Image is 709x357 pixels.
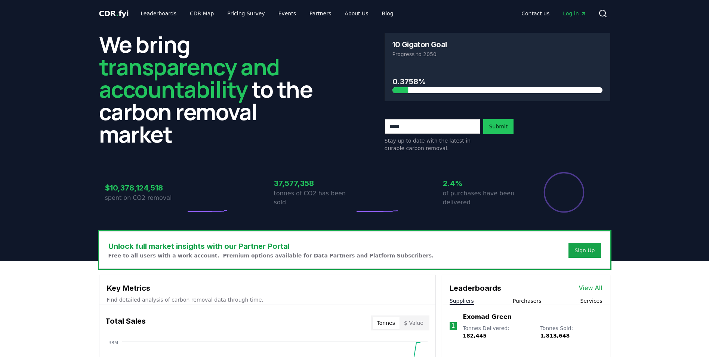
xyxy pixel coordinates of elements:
button: Services [580,297,602,305]
p: tonnes of CO2 has been sold [274,189,355,207]
p: Tonnes Delivered : [463,324,533,339]
h3: Unlock full market insights with our Partner Portal [108,241,434,252]
span: CDR fyi [99,9,129,18]
p: of purchases have been delivered [443,189,524,207]
a: Pricing Survey [221,7,271,20]
h3: 2.4% [443,178,524,189]
a: Contact us [515,7,555,20]
span: 182,445 [463,333,487,339]
span: Log in [563,10,586,17]
div: Percentage of sales delivered [543,171,585,213]
p: Stay up to date with the latest in durable carbon removal. [385,137,480,152]
h3: Key Metrics [107,283,428,294]
h3: $10,378,124,518 [105,182,186,193]
p: 1 [451,321,455,330]
a: Log in [557,7,592,20]
p: Progress to 2050 [392,51,602,58]
button: Sign Up [568,243,601,258]
button: Submit [483,119,514,134]
button: Suppliers [450,297,474,305]
span: . [116,9,118,18]
a: View All [579,284,602,293]
a: Partners [303,7,337,20]
a: CDR.fyi [99,8,129,19]
p: Tonnes Sold : [540,324,602,339]
h3: Leaderboards [450,283,501,294]
a: About Us [339,7,374,20]
a: Leaderboards [135,7,182,20]
p: spent on CO2 removal [105,193,186,202]
button: $ Value [400,317,428,329]
a: Sign Up [574,247,595,254]
span: transparency and accountability [99,51,280,104]
a: CDR Map [184,7,220,20]
h3: 37,577,358 [274,178,355,189]
a: Events [272,7,302,20]
h3: Total Sales [105,315,146,330]
a: Blog [376,7,400,20]
button: Tonnes [373,317,400,329]
nav: Main [515,7,592,20]
nav: Main [135,7,399,20]
h2: We bring to the carbon removal market [99,33,325,145]
p: Find detailed analysis of carbon removal data through time. [107,296,428,303]
button: Purchasers [513,297,542,305]
h3: 10 Gigaton Goal [392,41,447,48]
h3: 0.3758% [392,76,602,87]
a: Exomad Green [463,312,512,321]
span: 1,813,648 [540,333,570,339]
p: Free to all users with a work account. Premium options available for Data Partners and Platform S... [108,252,434,259]
tspan: 38M [108,340,118,345]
